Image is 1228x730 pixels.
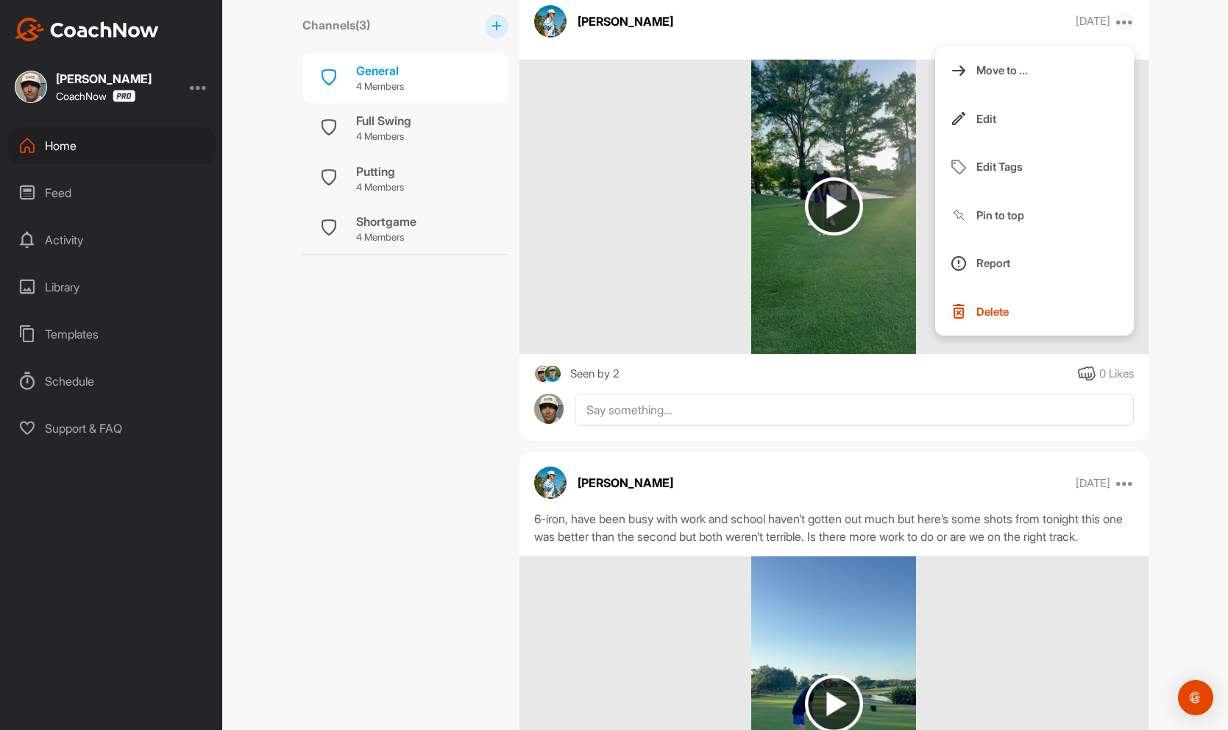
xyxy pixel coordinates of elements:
[935,191,1134,239] button: Pin to top
[15,18,159,41] img: CoachNow
[356,130,411,144] p: 4 Members
[976,159,1023,174] p: Edit Tags
[1076,14,1110,29] p: [DATE]
[534,394,564,424] img: avatar
[356,79,404,94] p: 4 Members
[302,16,370,34] label: Channels ( 3 )
[976,208,1024,223] p: Pin to top
[950,302,968,320] img: Delete
[8,363,216,400] div: Schedule
[113,90,135,102] img: CoachNow Pro
[950,110,968,127] img: Edit
[356,62,404,79] div: General
[751,60,917,354] img: media
[534,365,553,383] img: square_3afb5cdd0af377cb924fcab7a3847f24.jpg
[356,112,411,130] div: Full Swing
[1076,476,1110,491] p: [DATE]
[8,127,216,164] div: Home
[534,5,567,38] img: avatar
[578,13,673,30] p: [PERSON_NAME]
[8,174,216,211] div: Feed
[356,230,416,245] p: 4 Members
[578,474,673,492] p: [PERSON_NAME]
[544,365,562,383] img: square_5a41a4207e1cfb20e28728389fc144c6.jpg
[570,365,620,383] div: Seen by 2
[976,304,1009,319] p: Delete
[56,90,135,102] div: CoachNow
[356,213,416,230] div: Shortgame
[534,467,567,499] img: avatar
[950,206,968,224] img: Pin to top
[976,255,1010,271] p: Report
[950,255,968,272] img: Report
[805,177,863,235] img: play
[15,71,47,103] img: square_3afb5cdd0af377cb924fcab7a3847f24.jpg
[976,111,996,127] p: Edit
[935,143,1134,191] button: Edit Tags
[1178,680,1213,715] div: Open Intercom Messenger
[534,510,1134,545] div: 6-iron, have been busy with work and school haven’t gotten out much but here’s some shots from to...
[935,287,1134,336] button: Delete
[8,410,216,447] div: Support & FAQ
[8,316,216,352] div: Templates
[935,239,1134,288] button: Report
[950,158,968,176] img: Edit Tags
[1099,366,1134,383] div: 0 Likes
[950,62,968,79] img: Move to ...
[976,63,1028,78] p: Move to ...
[8,269,216,305] div: Library
[935,94,1134,143] button: Edit
[935,46,1134,95] button: Move to ...
[56,73,152,85] div: [PERSON_NAME]
[356,163,404,180] div: Putting
[8,222,216,258] div: Activity
[356,180,404,195] p: 4 Members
